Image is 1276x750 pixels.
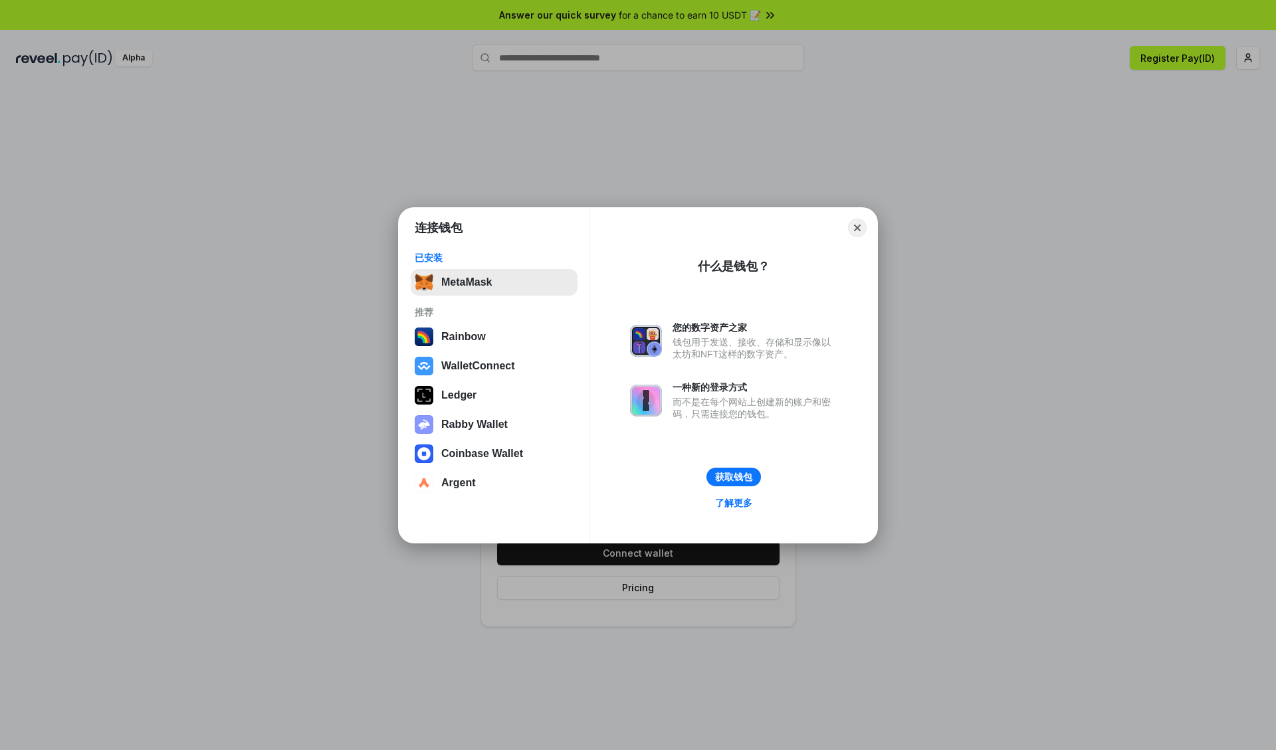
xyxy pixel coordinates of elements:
[848,219,867,237] button: Close
[415,252,574,264] div: 已安装
[415,357,433,375] img: svg+xml,%3Csvg%20width%3D%2228%22%20height%3D%2228%22%20viewBox%3D%220%200%2028%2028%22%20fill%3D...
[411,470,578,496] button: Argent
[411,324,578,350] button: Rainbow
[441,389,477,401] div: Ledger
[415,474,433,492] img: svg+xml,%3Csvg%20width%3D%2228%22%20height%3D%2228%22%20viewBox%3D%220%200%2028%2028%22%20fill%3D...
[715,497,752,509] div: 了解更多
[415,328,433,346] img: svg+xml,%3Csvg%20width%3D%22120%22%20height%3D%22120%22%20viewBox%3D%220%200%20120%20120%22%20fil...
[698,258,770,274] div: 什么是钱包？
[415,444,433,463] img: svg+xml,%3Csvg%20width%3D%2228%22%20height%3D%2228%22%20viewBox%3D%220%200%2028%2028%22%20fill%3D...
[411,353,578,379] button: WalletConnect
[415,386,433,405] img: svg+xml,%3Csvg%20xmlns%3D%22http%3A%2F%2Fwww.w3.org%2F2000%2Fsvg%22%20width%3D%2228%22%20height%3...
[673,322,837,333] div: 您的数字资产之家
[415,306,574,318] div: 推荐
[441,360,515,372] div: WalletConnect
[441,477,476,489] div: Argent
[706,468,761,486] button: 获取钱包
[415,220,463,236] h1: 连接钱包
[415,415,433,434] img: svg+xml,%3Csvg%20xmlns%3D%22http%3A%2F%2Fwww.w3.org%2F2000%2Fsvg%22%20fill%3D%22none%22%20viewBox...
[411,440,578,467] button: Coinbase Wallet
[411,411,578,438] button: Rabby Wallet
[441,448,523,460] div: Coinbase Wallet
[415,273,433,292] img: svg+xml,%3Csvg%20fill%3D%22none%22%20height%3D%2233%22%20viewBox%3D%220%200%2035%2033%22%20width%...
[673,336,837,360] div: 钱包用于发送、接收、存储和显示像以太坊和NFT这样的数字资产。
[411,382,578,409] button: Ledger
[707,494,760,512] a: 了解更多
[630,325,662,357] img: svg+xml,%3Csvg%20xmlns%3D%22http%3A%2F%2Fwww.w3.org%2F2000%2Fsvg%22%20fill%3D%22none%22%20viewBox...
[673,396,837,420] div: 而不是在每个网站上创建新的账户和密码，只需连接您的钱包。
[441,419,508,430] div: Rabby Wallet
[630,385,662,417] img: svg+xml,%3Csvg%20xmlns%3D%22http%3A%2F%2Fwww.w3.org%2F2000%2Fsvg%22%20fill%3D%22none%22%20viewBox...
[715,471,752,483] div: 获取钱包
[411,269,578,296] button: MetaMask
[441,331,486,343] div: Rainbow
[673,381,837,393] div: 一种新的登录方式
[441,276,492,288] div: MetaMask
